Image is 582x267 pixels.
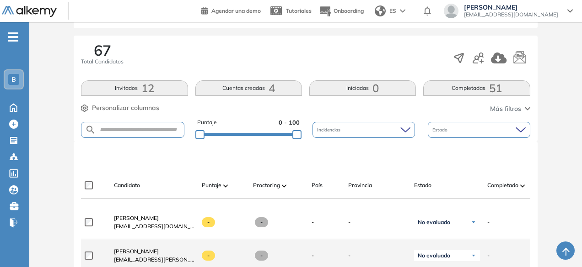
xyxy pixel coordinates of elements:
span: Estado [432,126,449,133]
button: Onboarding [319,1,364,21]
span: 67 [94,43,111,58]
span: - [202,251,215,261]
div: Widget de chat [536,223,582,267]
span: Proctoring [253,181,280,189]
span: B [11,76,16,83]
img: world [375,5,386,16]
span: Candidato [114,181,140,189]
span: País [312,181,323,189]
span: [PERSON_NAME] [464,4,558,11]
img: arrow [400,9,405,13]
img: [missing "en.ARROW_ALT" translation] [520,184,525,187]
iframe: Chat Widget [536,223,582,267]
span: Puntaje [197,118,217,127]
button: Personalizar columnas [81,103,159,113]
span: [EMAIL_ADDRESS][PERSON_NAME][DOMAIN_NAME] [114,256,194,264]
span: [EMAIL_ADDRESS][DOMAIN_NAME] [464,11,558,18]
a: [PERSON_NAME] [114,214,194,222]
span: Agendar una demo [211,7,261,14]
img: Logo [2,6,57,17]
span: Tutoriales [286,7,312,14]
span: [EMAIL_ADDRESS][DOMAIN_NAME] [114,222,194,230]
span: Puntaje [202,181,221,189]
button: Cuentas creadas4 [195,80,302,96]
span: 0 - 100 [279,118,300,127]
span: - [348,251,407,260]
span: Personalizar columnas [92,103,159,113]
span: Incidencias [317,126,342,133]
a: Agendar una demo [201,5,261,16]
img: [missing "en.ARROW_ALT" translation] [282,184,286,187]
span: - [202,217,215,227]
a: [PERSON_NAME] [114,247,194,256]
span: ES [389,7,396,15]
button: Completadas51 [423,80,530,96]
span: - [255,217,268,227]
button: Más filtros [490,104,530,114]
span: No evaluado [418,219,450,226]
span: - [487,251,490,260]
i: - [8,36,18,38]
span: Provincia [348,181,372,189]
span: [PERSON_NAME] [114,215,159,221]
img: Ícono de flecha [471,220,476,225]
span: - [312,251,314,260]
span: Total Candidatos [81,58,124,66]
span: Completado [487,181,518,189]
span: - [348,218,407,226]
span: - [487,218,490,226]
span: Onboarding [334,7,364,14]
span: Más filtros [490,104,521,114]
button: Iniciadas0 [309,80,416,96]
button: Invitados12 [81,80,188,96]
span: [PERSON_NAME] [114,248,159,255]
span: - [312,218,314,226]
img: Ícono de flecha [471,253,476,258]
div: Estado [428,122,530,138]
span: Estado [414,181,431,189]
span: No evaluado [418,252,450,259]
div: Incidencias [313,122,415,138]
img: SEARCH_ALT [85,124,96,136]
img: [missing "en.ARROW_ALT" translation] [223,184,228,187]
span: - [255,251,268,261]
